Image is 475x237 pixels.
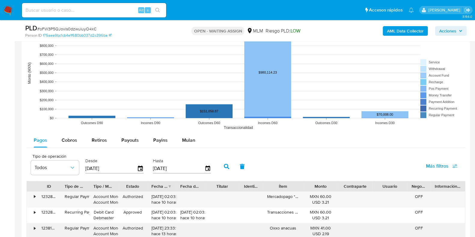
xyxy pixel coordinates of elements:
[462,14,472,19] span: 3.156.0
[37,26,96,32] span: # oFW3P5QJovis0dzwuiuyO4xC
[369,7,403,13] span: Accesos rápidos
[147,7,149,13] span: s
[439,26,456,36] span: Acciones
[435,26,467,36] button: Acciones
[265,28,300,34] span: Riesgo PLD:
[22,6,166,14] input: Buscar usuario o caso...
[43,33,111,38] a: f75aea9bc1cb4e1f680bb037d2c396ba
[25,33,42,38] b: Person ID
[387,26,424,36] b: AML Data Collector
[139,7,144,13] span: Alt
[428,7,462,13] p: carlos.soto@mercadolibre.com.mx
[290,27,300,34] span: LOW
[247,28,263,34] div: MLM
[25,23,37,33] b: PLD
[151,6,164,14] button: search-icon
[191,27,244,35] p: OPEN - WAITING ASSIGN
[383,26,428,36] button: AML Data Collector
[464,7,470,13] a: Salir
[409,8,414,13] a: Notificaciones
